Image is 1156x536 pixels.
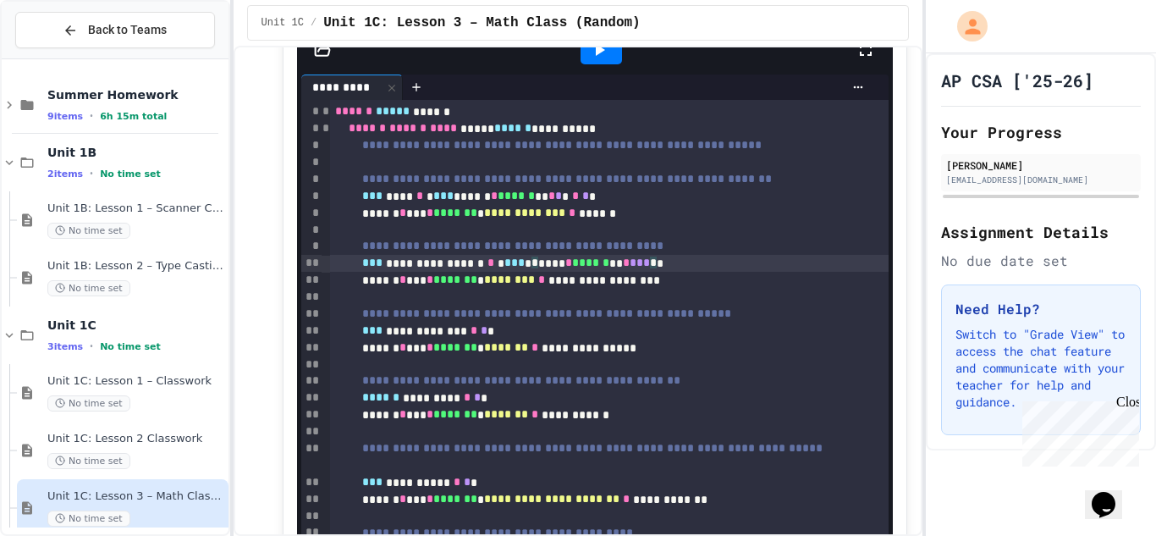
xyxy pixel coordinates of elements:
span: No time set [47,453,130,469]
span: Unit 1C: Lesson 3 – Math Class (Random) [323,13,640,33]
iframe: chat widget [1085,468,1139,519]
button: Back to Teams [15,12,215,48]
div: No due date set [941,251,1141,271]
p: Switch to "Grade View" to access the chat feature and communicate with your teacher for help and ... [955,326,1126,411]
span: Summer Homework [47,87,225,102]
span: 2 items [47,169,83,180]
span: Unit 1C: Lesson 3 – Math Class (Random) [47,489,225,504]
span: • [90,340,93,353]
span: Unit 1C: Lesson 1 – Classwork [47,374,225,389]
span: Unit 1C: Lesson 2 Classwork [47,432,225,446]
h2: Assignment Details [941,220,1141,244]
h1: AP CSA ['25-26] [941,69,1093,92]
h2: Your Progress [941,120,1141,144]
span: • [90,109,93,123]
span: / [311,16,317,30]
span: 9 items [47,111,83,122]
span: 6h 15m total [100,111,167,122]
div: Chat with us now!Close [7,7,117,108]
span: Unit 1C [47,318,225,333]
h3: Need Help? [955,299,1126,319]
span: No time set [47,511,130,527]
div: [EMAIL_ADDRESS][DOMAIN_NAME] [946,174,1136,186]
span: 3 items [47,341,83,352]
span: No time set [100,169,161,180]
div: [PERSON_NAME] [946,157,1136,173]
span: • [90,167,93,180]
span: Back to Teams [88,21,167,39]
span: Unit 1B: Lesson 1 – Scanner Class (Classwork & Homework) [47,202,225,216]
div: My Account [939,7,992,46]
span: Unit 1B: Lesson 2 – Type Casting [47,259,225,274]
span: No time set [47,395,130,412]
span: No time set [47,280,130,296]
span: No time set [100,341,161,352]
span: Unit 1B [47,145,225,160]
iframe: chat widget [1016,395,1139,467]
span: No time set [47,223,130,239]
span: Unit 1C [261,16,304,30]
